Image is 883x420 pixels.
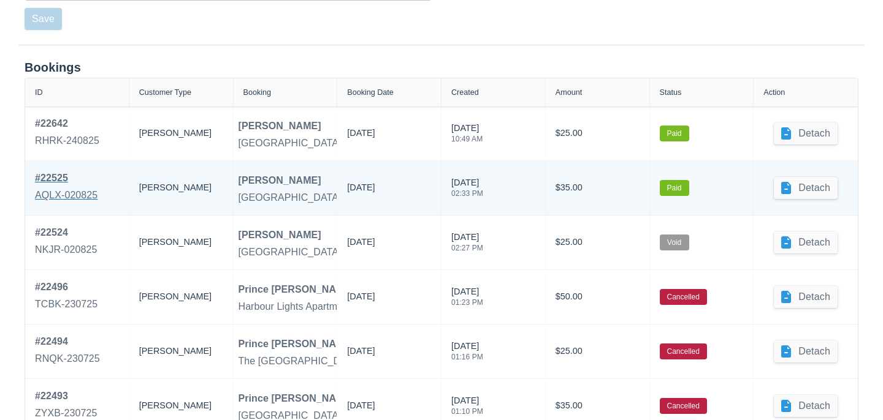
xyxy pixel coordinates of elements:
[451,299,483,306] div: 01:23 PM
[239,391,380,406] div: Prince [PERSON_NAME] BBQ
[774,231,838,253] button: Detach
[347,88,394,97] div: Booking Date
[556,88,582,97] div: Amount
[35,242,97,257] div: NKJR-020825
[35,88,43,97] div: ID
[239,173,321,188] div: [PERSON_NAME]
[556,116,640,151] div: $25.00
[660,88,682,97] div: Status
[556,225,640,260] div: $25.00
[35,171,97,205] a: #22525AQLX-020825
[239,354,508,369] div: The [GEOGRAPHIC_DATA], [GEOGRAPHIC_DATA] - Dinner
[660,398,707,414] label: Cancelled
[139,225,223,260] div: [PERSON_NAME]
[763,88,785,97] div: Action
[774,340,838,362] button: Detach
[660,180,689,196] label: Paid
[35,116,99,131] div: # 22642
[139,116,223,151] div: [PERSON_NAME]
[35,351,100,366] div: RNQK-230725
[451,285,483,313] div: [DATE]
[239,190,488,205] div: [GEOGRAPHIC_DATA], [GEOGRAPHIC_DATA] - Dinner
[139,88,191,97] div: Customer Type
[347,127,375,145] div: [DATE]
[451,176,483,204] div: [DATE]
[774,177,838,199] button: Detach
[451,135,483,143] div: 10:49 AM
[35,280,97,314] a: #22496TCBK-230725
[139,334,223,369] div: [PERSON_NAME]
[556,171,640,205] div: $35.00
[451,353,483,361] div: 01:16 PM
[139,171,223,205] div: [PERSON_NAME]
[35,334,100,369] a: #22494RNQK-230725
[660,126,689,141] label: Paid
[239,282,380,297] div: Prince [PERSON_NAME] BBQ
[774,395,838,417] button: Detach
[35,225,97,240] div: # 22524
[774,122,838,144] button: Detach
[774,286,838,308] button: Detach
[239,136,488,151] div: [GEOGRAPHIC_DATA], [GEOGRAPHIC_DATA] - Dinner
[451,244,483,252] div: 02:27 PM
[35,116,99,151] a: #22642RHRK-240825
[239,299,503,314] div: Harbour Lights Apartments, [GEOGRAPHIC_DATA] - Dinner
[243,88,272,97] div: Booking
[35,280,97,294] div: # 22496
[239,337,380,351] div: Prince [PERSON_NAME] BBQ
[451,340,483,368] div: [DATE]
[35,389,97,403] div: # 22493
[35,133,99,148] div: RHRK-240825
[35,225,97,260] a: #22524NKJR-020825
[451,88,479,97] div: Created
[660,234,689,250] label: Void
[239,119,321,133] div: [PERSON_NAME]
[556,280,640,314] div: $50.00
[35,334,100,349] div: # 22494
[347,290,375,309] div: [DATE]
[239,245,488,260] div: [GEOGRAPHIC_DATA], [GEOGRAPHIC_DATA] - Dinner
[25,60,858,75] div: Bookings
[35,188,97,203] div: AQLX-020825
[451,408,483,415] div: 01:10 PM
[35,297,97,312] div: TCBK-230725
[347,345,375,363] div: [DATE]
[35,171,97,186] div: # 22525
[451,190,483,197] div: 02:33 PM
[451,122,483,150] div: [DATE]
[239,228,321,242] div: [PERSON_NAME]
[451,231,483,259] div: [DATE]
[556,334,640,369] div: $25.00
[139,280,223,314] div: [PERSON_NAME]
[660,343,707,359] label: Cancelled
[347,181,375,200] div: [DATE]
[660,289,707,305] label: Cancelled
[347,399,375,418] div: [DATE]
[347,236,375,254] div: [DATE]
